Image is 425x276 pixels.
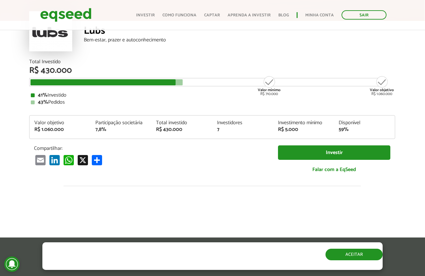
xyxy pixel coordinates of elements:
a: LinkedIn [48,155,61,165]
a: Como funciona [162,13,196,17]
strong: 43% [38,98,48,107]
p: Compartilhar: [34,145,268,151]
strong: Valor mínimo [258,87,281,93]
div: R$ 5.000 [278,127,329,132]
strong: 41% [38,91,48,99]
div: 7 [217,127,268,132]
a: Captar [204,13,220,17]
div: R$ 430.000 [156,127,207,132]
div: Investidores [217,120,268,125]
a: Sair [342,10,386,20]
div: Total Investido [29,59,395,65]
a: Blog [278,13,289,17]
div: R$ 1.060.000 [370,75,394,96]
div: R$ 430.000 [29,66,395,75]
div: Total investido [156,120,207,125]
a: Investir [136,13,155,17]
a: política de privacidade e de cookies [127,264,201,270]
button: Aceitar [325,249,383,260]
div: Disponível [339,120,390,125]
div: Pedidos [31,100,394,105]
p: Ao clicar em "aceitar", você aceita nossa . [42,264,247,270]
a: X [76,155,89,165]
div: Lubs [84,26,395,38]
div: Investimento mínimo [278,120,329,125]
img: EqSeed [40,6,91,23]
a: Falar com a EqSeed [278,163,390,176]
div: 7,8% [95,127,147,132]
a: Compartilhar [91,155,103,165]
a: WhatsApp [62,155,75,165]
a: Minha conta [305,13,334,17]
a: Investir [278,145,390,160]
strong: Valor objetivo [370,87,394,93]
div: Investido [31,93,394,98]
h5: O site da EqSeed utiliza cookies para melhorar sua navegação. [42,242,247,262]
a: Aprenda a investir [228,13,271,17]
a: Email [34,155,47,165]
div: Bem-estar, prazer e autoconhecimento [84,38,395,43]
div: Participação societária [95,120,147,125]
div: 59% [339,127,390,132]
div: R$ 710.000 [257,75,281,96]
div: R$ 1.060.000 [34,127,86,132]
div: Valor objetivo [34,120,86,125]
